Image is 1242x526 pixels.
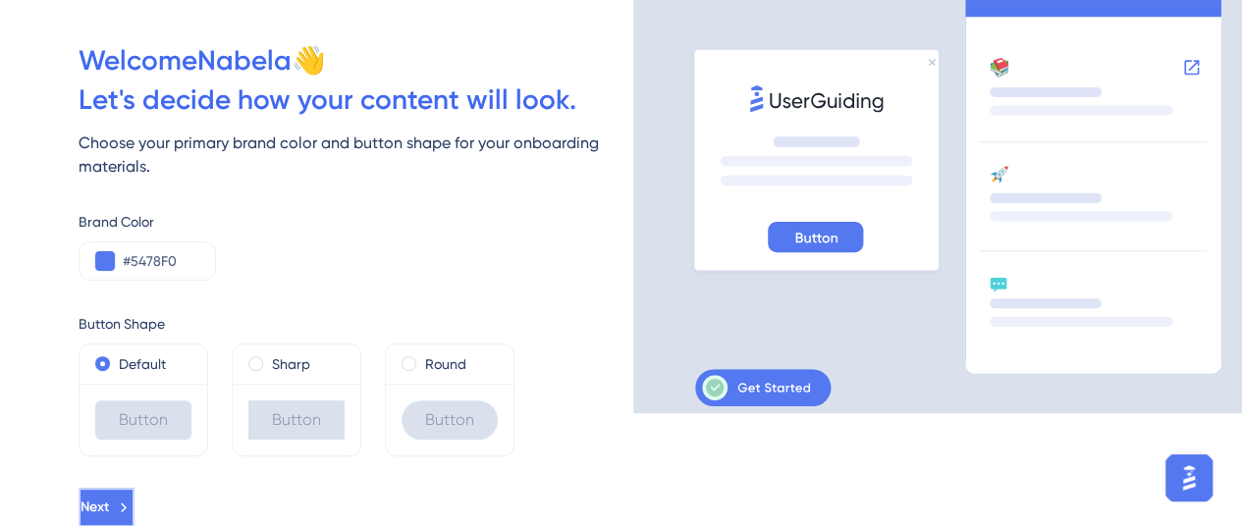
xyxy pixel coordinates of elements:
[248,400,345,440] div: Button
[79,80,633,120] div: Let ' s decide how your content will look.
[79,312,633,336] div: Button Shape
[119,352,166,376] label: Default
[272,352,310,376] label: Sharp
[79,131,633,179] div: Choose your primary brand color and button shape for your onboarding materials.
[402,400,498,440] div: Button
[1160,448,1218,507] iframe: UserGuiding AI Assistant Launcher
[81,496,109,519] span: Next
[95,400,191,440] div: Button
[79,210,633,234] div: Brand Color
[79,41,633,80] div: Welcome Nabela 👋
[425,352,466,376] label: Round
